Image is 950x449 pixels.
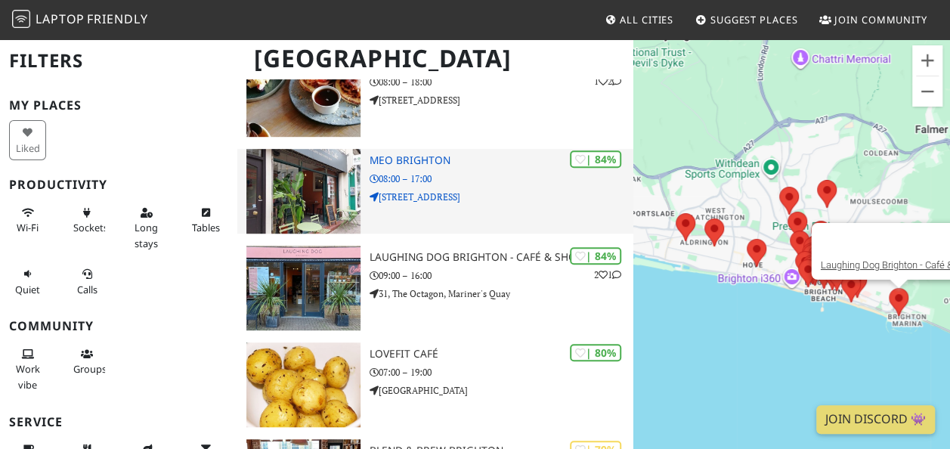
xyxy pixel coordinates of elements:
[237,342,633,427] a: Lovefit Café | 80% Lovefit Café 07:00 – 19:00 [GEOGRAPHIC_DATA]
[128,200,165,255] button: Long stays
[12,7,148,33] a: LaptopFriendly LaptopFriendly
[370,348,633,361] h3: Lovefit Café
[17,221,39,234] span: Stable Wi-Fi
[192,221,220,234] span: Work-friendly tables
[9,38,228,84] h2: Filters
[73,221,108,234] span: Power sockets
[912,45,942,76] button: Zoom in
[69,342,106,382] button: Groups
[15,283,40,296] span: Quiet
[16,362,40,391] span: People working
[246,342,361,427] img: Lovefit Café
[370,383,633,398] p: [GEOGRAPHIC_DATA]
[246,246,361,330] img: Laughing Dog Brighton - Café & Shop
[370,154,633,167] h3: MEO Brighton
[594,268,621,282] p: 2 1
[570,150,621,168] div: | 84%
[912,76,942,107] button: Zoom out
[69,200,106,240] button: Sockets
[9,200,46,240] button: Wi-Fi
[87,11,147,27] span: Friendly
[570,247,621,265] div: | 84%
[237,246,633,330] a: Laughing Dog Brighton - Café & Shop | 84% 21 Laughing Dog Brighton - Café & Shop 09:00 – 16:00 31...
[9,262,46,302] button: Quiet
[246,149,361,234] img: MEO Brighton
[9,98,228,113] h3: My Places
[710,13,798,26] span: Suggest Places
[9,342,46,397] button: Work vibe
[370,172,633,186] p: 08:00 – 17:00
[813,6,933,33] a: Join Community
[9,415,228,429] h3: Service
[242,38,630,79] h1: [GEOGRAPHIC_DATA]
[187,200,224,240] button: Tables
[9,178,228,192] h3: Productivity
[237,149,633,234] a: MEO Brighton | 84% MEO Brighton 08:00 – 17:00 [STREET_ADDRESS]
[620,13,673,26] span: All Cities
[135,221,158,249] span: Long stays
[12,10,30,28] img: LaptopFriendly
[370,190,633,204] p: [STREET_ADDRESS]
[570,344,621,361] div: | 80%
[73,362,107,376] span: Group tables
[9,319,228,333] h3: Community
[370,268,633,283] p: 09:00 – 16:00
[370,251,633,264] h3: Laughing Dog Brighton - Café & Shop
[69,262,106,302] button: Calls
[834,13,927,26] span: Join Community
[689,6,804,33] a: Suggest Places
[36,11,85,27] span: Laptop
[370,365,633,379] p: 07:00 – 19:00
[370,286,633,301] p: 31, The Octagon, Mariner's Quay
[370,93,633,107] p: [STREET_ADDRESS]
[599,6,679,33] a: All Cities
[77,283,97,296] span: Video/audio calls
